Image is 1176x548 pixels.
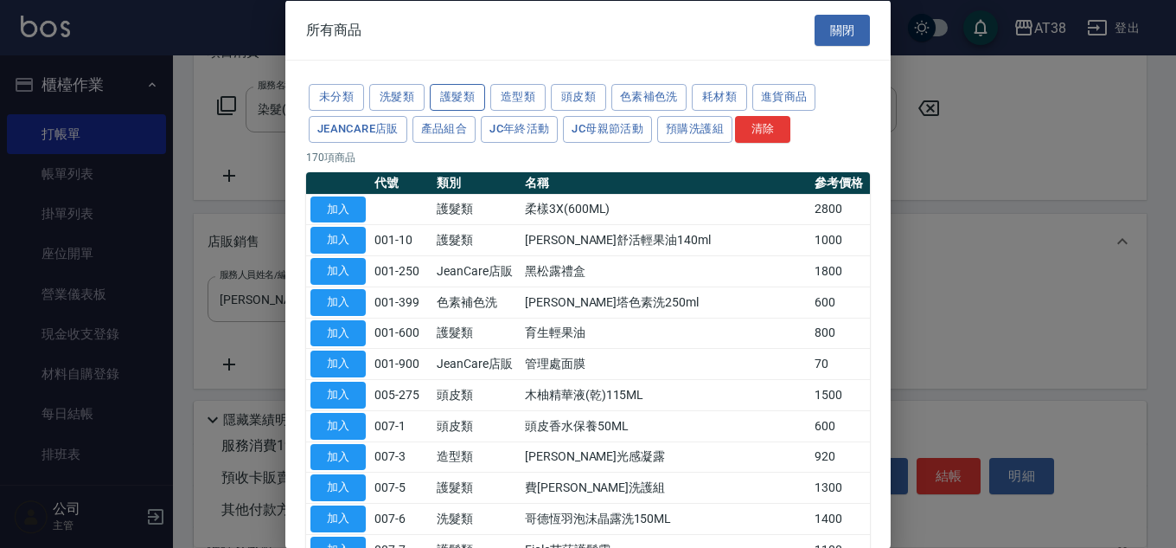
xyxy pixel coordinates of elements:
td: 造型類 [432,442,521,473]
td: 育生輕果油 [521,318,810,349]
button: 加入 [310,351,366,377]
td: 001-399 [370,287,432,318]
th: 名稱 [521,171,810,194]
td: 頭皮香水保養50ML [521,410,810,442]
td: 1400 [810,503,870,534]
td: 1000 [810,224,870,255]
th: 類別 [432,171,521,194]
button: 頭皮類 [551,84,606,111]
td: 護髮類 [432,472,521,503]
td: 600 [810,410,870,442]
td: 護髮類 [432,194,521,225]
button: 未分類 [309,84,364,111]
th: 參考價格 [810,171,870,194]
button: 進貨商品 [752,84,816,111]
button: 加入 [310,227,366,254]
td: 頭皮類 [432,379,521,410]
td: 色素補色洗 [432,287,521,318]
td: 2800 [810,194,870,225]
td: 頭皮類 [432,410,521,442]
button: 加入 [310,288,366,315]
td: 洗髮類 [432,503,521,534]
td: JeanCare店販 [432,348,521,379]
td: 木柚精華液(乾)115ML [521,379,810,410]
button: 產品組合 [412,115,476,142]
td: 1300 [810,472,870,503]
p: 170 項商品 [306,149,870,164]
td: 600 [810,287,870,318]
td: [PERSON_NAME]舒活輕果油140ml [521,224,810,255]
button: 造型類 [490,84,546,111]
button: JC年終活動 [481,115,558,142]
button: 加入 [310,443,366,470]
td: 001-10 [370,224,432,255]
td: 007-3 [370,442,432,473]
td: 柔樣3X(600ML) [521,194,810,225]
button: 洗髮類 [369,84,425,111]
th: 代號 [370,171,432,194]
button: 加入 [310,258,366,285]
button: 耗材類 [692,84,747,111]
td: 護髮類 [432,318,521,349]
td: 70 [810,348,870,379]
button: 護髮類 [430,84,485,111]
td: 007-5 [370,472,432,503]
td: 007-1 [370,410,432,442]
td: 007-6 [370,503,432,534]
td: 800 [810,318,870,349]
button: 加入 [310,196,366,222]
td: 001-600 [370,318,432,349]
td: 1500 [810,379,870,410]
button: 色素補色洗 [611,84,687,111]
td: 005-275 [370,379,432,410]
td: 920 [810,442,870,473]
td: 費[PERSON_NAME]洗護組 [521,472,810,503]
button: 預購洗護組 [657,115,732,142]
td: 001-900 [370,348,432,379]
td: 哥德恆羽泡沫晶露洗150ML [521,503,810,534]
button: 加入 [310,506,366,532]
td: JeanCare店販 [432,255,521,287]
td: 001-250 [370,255,432,287]
td: [PERSON_NAME]塔色素洗250ml [521,287,810,318]
td: [PERSON_NAME]光感凝露 [521,442,810,473]
button: 加入 [310,382,366,409]
button: 加入 [310,474,366,501]
button: 清除 [735,115,790,142]
td: 管理處面膜 [521,348,810,379]
button: JeanCare店販 [309,115,407,142]
button: 關閉 [815,14,870,46]
td: 黑松露禮盒 [521,255,810,287]
button: 加入 [310,412,366,439]
button: JC母親節活動 [563,115,652,142]
span: 所有商品 [306,21,361,38]
td: 護髮類 [432,224,521,255]
button: 加入 [310,319,366,346]
td: 1800 [810,255,870,287]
